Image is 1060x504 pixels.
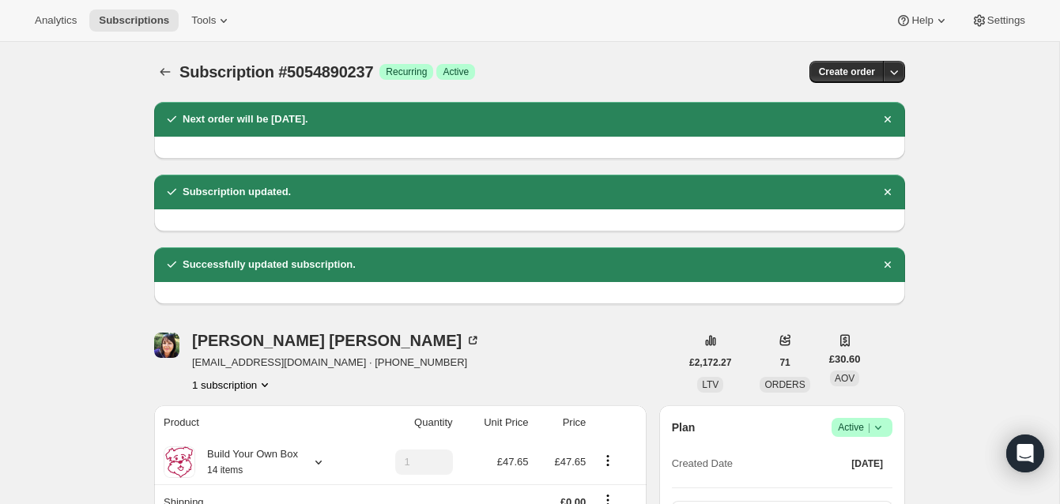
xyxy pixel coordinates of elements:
button: Product actions [595,452,621,469]
span: [DATE] [851,457,883,470]
button: [DATE] [842,453,892,475]
span: AOV [835,373,854,384]
span: Active [838,419,886,435]
span: 71 [779,356,790,369]
span: LTV [702,379,719,390]
span: TRACY REEVE [154,333,179,358]
th: Price [534,405,591,440]
span: Settings [987,14,1025,27]
button: Settings [962,9,1035,32]
div: [PERSON_NAME] [PERSON_NAME] [192,333,481,348]
h2: Next order will be [DATE]. [183,111,308,127]
span: Tools [191,14,216,27]
button: Product actions [192,377,273,393]
button: Help [886,9,958,32]
span: Recurring [386,66,427,78]
button: Subscriptions [89,9,179,32]
div: Open Intercom Messenger [1006,434,1044,472]
th: Product [154,405,363,440]
span: Analytics [35,14,77,27]
span: £47.65 [497,456,529,468]
span: £2,172.27 [689,356,731,369]
span: Subscription #5054890237 [179,63,373,81]
span: Help [911,14,933,27]
span: ORDERS [764,379,805,390]
button: Analytics [25,9,86,32]
button: Dismiss notification [877,108,899,130]
button: Create order [809,61,885,83]
span: Created Date [672,456,733,472]
small: 14 items [207,465,243,476]
button: £2,172.27 [680,352,741,374]
span: £47.65 [555,456,587,468]
span: Active [443,66,469,78]
button: Tools [182,9,241,32]
span: £30.60 [829,352,861,367]
span: | [868,421,870,434]
button: 71 [770,352,799,374]
th: Quantity [363,405,457,440]
h2: Plan [672,419,696,435]
h2: Successfully updated subscription. [183,257,356,273]
button: Dismiss notification [877,254,899,276]
span: [EMAIL_ADDRESS][DOMAIN_NAME] · [PHONE_NUMBER] [192,355,481,370]
h2: Subscription updated. [183,184,291,200]
div: Build Your Own Box [195,446,298,478]
button: Subscriptions [154,61,176,83]
button: Dismiss notification [877,181,899,203]
span: Create order [819,66,875,78]
img: product img [164,446,195,478]
th: Unit Price [458,405,534,440]
span: Subscriptions [99,14,169,27]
